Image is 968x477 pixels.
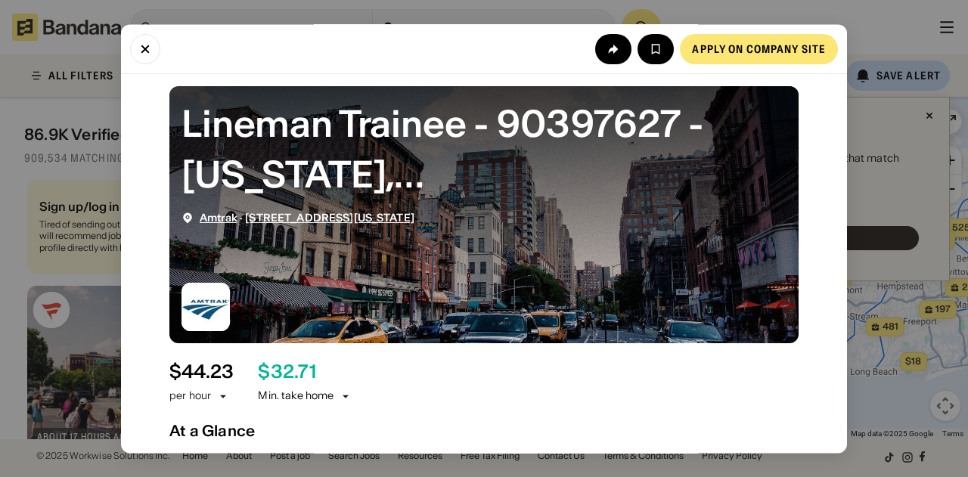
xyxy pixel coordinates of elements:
[181,282,230,330] img: Amtrak logo
[169,361,234,383] div: $ 44.23
[130,33,160,63] button: Close
[692,43,826,54] div: Apply on company site
[169,421,799,439] div: At a Glance
[181,98,786,199] div: Lineman Trainee - 90397627 - New York, NY
[245,210,414,224] a: [STREET_ADDRESS][US_STATE]
[490,451,799,467] div: Benefits
[169,451,478,467] div: Hours
[169,389,211,404] div: per hour
[200,210,237,224] a: Amtrak
[258,361,315,383] div: $ 32.71
[258,389,352,404] div: Min. take home
[200,211,414,224] div: ·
